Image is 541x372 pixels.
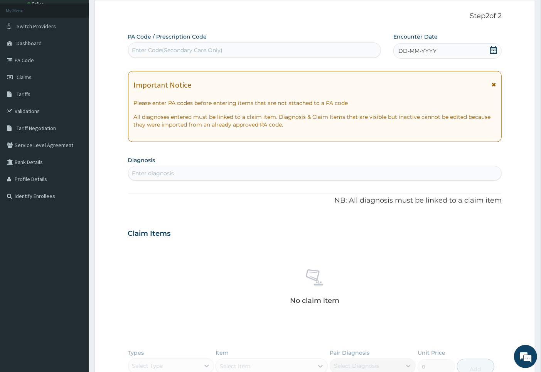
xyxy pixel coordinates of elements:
[132,169,174,177] div: Enter diagnosis
[17,74,32,81] span: Claims
[398,47,437,55] span: DD-MM-YYYY
[393,33,438,41] label: Encounter Date
[4,211,147,238] textarea: Type your message and hit 'Enter'
[128,33,207,41] label: PA Code / Prescription Code
[45,97,106,175] span: We're online!
[134,99,496,107] p: Please enter PA codes before entering items that are not attached to a PA code
[134,113,496,129] p: All diagnoses entered must be linked to a claim item. Diagnosis & Claim Items that are visible bu...
[128,156,155,164] label: Diagnosis
[128,230,171,238] h3: Claim Items
[128,196,502,206] p: NB: All diagnosis must be linked to a claim item
[126,4,145,22] div: Minimize live chat window
[128,12,502,20] p: Step 2 of 2
[17,40,42,47] span: Dashboard
[290,297,340,304] p: No claim item
[40,43,130,53] div: Chat with us now
[17,91,30,98] span: Tariffs
[14,39,31,58] img: d_794563401_company_1708531726252_794563401
[27,1,46,7] a: Online
[134,81,192,89] h1: Important Notice
[132,46,223,54] div: Enter Code(Secondary Care Only)
[17,125,56,132] span: Tariff Negotiation
[17,23,56,30] span: Switch Providers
